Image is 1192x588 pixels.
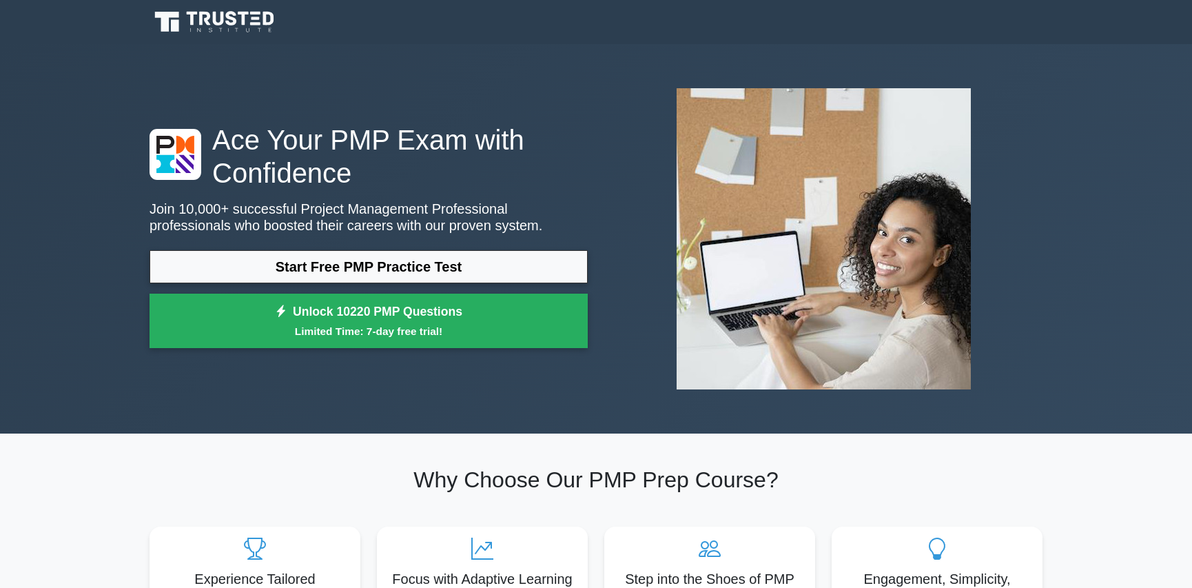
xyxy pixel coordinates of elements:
[150,294,588,349] a: Unlock 10220 PMP QuestionsLimited Time: 7-day free trial!
[150,250,588,283] a: Start Free PMP Practice Test
[150,123,588,190] h1: Ace Your PMP Exam with Confidence
[388,571,577,587] h5: Focus with Adaptive Learning
[167,323,571,339] small: Limited Time: 7-day free trial!
[150,201,588,234] p: Join 10,000+ successful Project Management Professional professionals who boosted their careers w...
[150,467,1042,493] h2: Why Choose Our PMP Prep Course?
